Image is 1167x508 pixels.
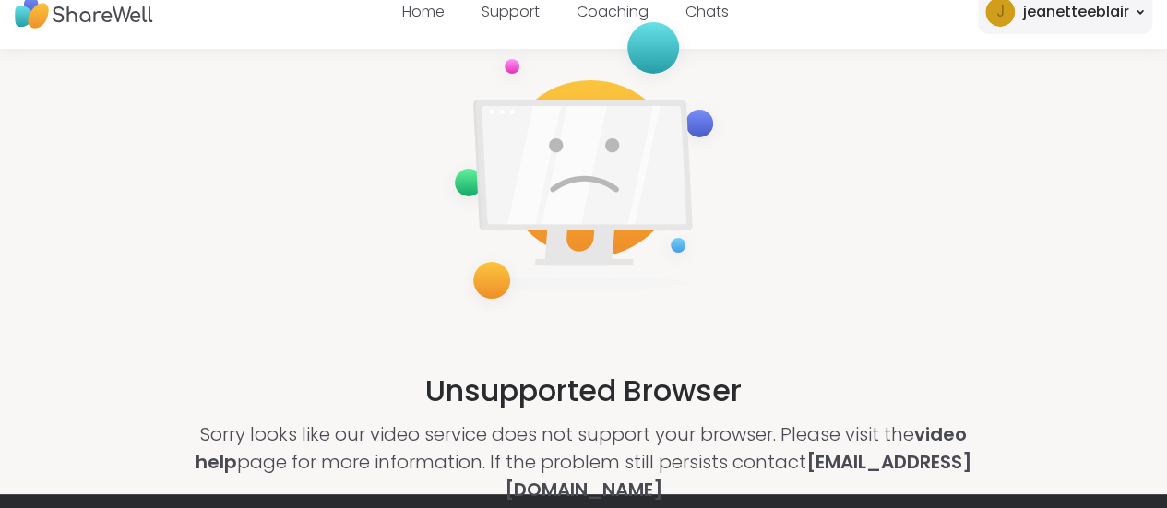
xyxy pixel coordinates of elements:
[440,10,728,317] img: not-supported
[195,420,972,503] p: Sorry looks like our video service does not support your browser. Please visit the page for more ...
[1022,1,1128,23] div: jeanetteeblair
[482,1,540,22] a: Support
[402,1,445,22] a: Home
[577,1,649,22] a: Coaching
[425,369,742,413] h2: Unsupported Browser
[685,1,729,22] a: Chats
